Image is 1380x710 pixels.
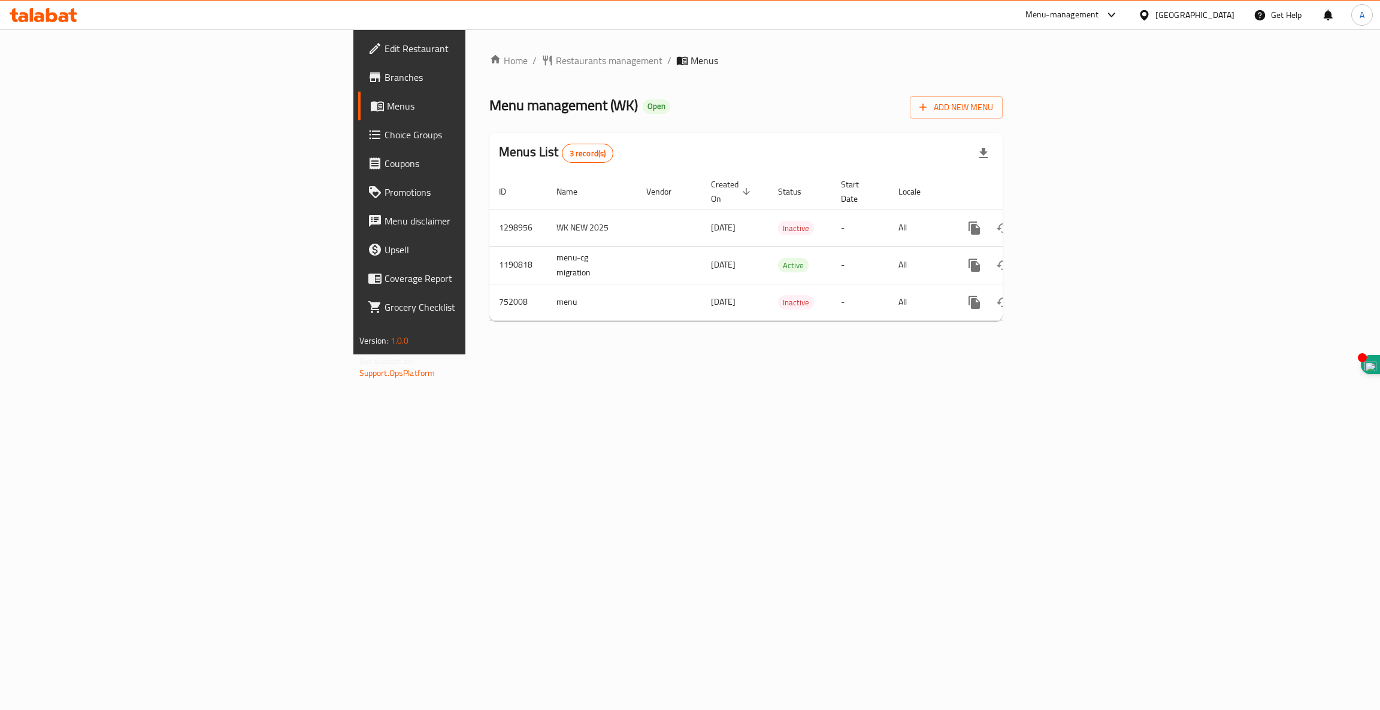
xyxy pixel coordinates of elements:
span: Upsell [385,242,574,257]
div: Open [643,99,670,114]
div: Active [778,258,809,272]
table: enhanced table [489,174,1085,321]
a: Upsell [358,235,584,264]
li: / [667,53,671,68]
span: Restaurants management [556,53,662,68]
span: Inactive [778,222,814,235]
a: Menus [358,92,584,120]
span: Branches [385,70,574,84]
span: [DATE] [711,294,736,310]
span: A [1360,8,1364,22]
span: Vendor [646,184,687,199]
button: more [960,251,989,280]
span: ID [499,184,522,199]
a: Grocery Checklist [358,293,584,321]
th: Actions [951,174,1085,210]
span: Grocery Checklist [385,300,574,314]
a: Choice Groups [358,120,584,149]
div: Total records count [562,144,614,163]
td: WK NEW 2025 [547,210,637,246]
button: Change Status [989,288,1018,317]
span: Choice Groups [385,128,574,142]
div: [GEOGRAPHIC_DATA] [1155,8,1234,22]
td: menu-cg migration [547,246,637,284]
span: Inactive [778,296,814,310]
td: - [831,210,889,246]
div: Menu-management [1025,8,1099,22]
td: - [831,246,889,284]
div: Inactive [778,295,814,310]
span: Edit Restaurant [385,41,574,56]
a: Support.OpsPlatform [359,365,435,381]
span: Coupons [385,156,574,171]
span: Locale [898,184,936,199]
td: - [831,284,889,320]
span: Created On [711,177,754,206]
span: Start Date [841,177,874,206]
span: 1.0.0 [391,333,409,348]
span: Name [556,184,593,199]
div: Inactive [778,221,814,235]
td: All [889,210,951,246]
span: [DATE] [711,257,736,272]
span: Status [778,184,817,199]
span: Coverage Report [385,271,574,286]
a: Promotions [358,178,584,207]
h2: Menus List [499,143,613,163]
button: more [960,288,989,317]
td: menu [547,284,637,320]
a: Menu disclaimer [358,207,584,235]
a: Coupons [358,149,584,178]
span: Open [643,101,670,111]
nav: breadcrumb [489,53,1003,68]
td: All [889,246,951,284]
span: [DATE] [711,220,736,235]
button: Change Status [989,251,1018,280]
span: Promotions [385,185,574,199]
button: more [960,214,989,242]
span: Menus [387,99,574,113]
a: Edit Restaurant [358,34,584,63]
span: Active [778,259,809,272]
span: Menus [691,53,718,68]
button: Change Status [989,214,1018,242]
a: Coverage Report [358,264,584,293]
span: Get support on: [359,353,414,369]
span: Add New Menu [919,100,993,115]
span: 3 record(s) [562,148,613,159]
a: Branches [358,63,584,92]
button: Add New Menu [910,96,1003,119]
a: Restaurants management [541,53,662,68]
div: Export file [969,139,998,168]
span: Menu disclaimer [385,214,574,228]
span: Version: [359,333,389,348]
td: All [889,284,951,320]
